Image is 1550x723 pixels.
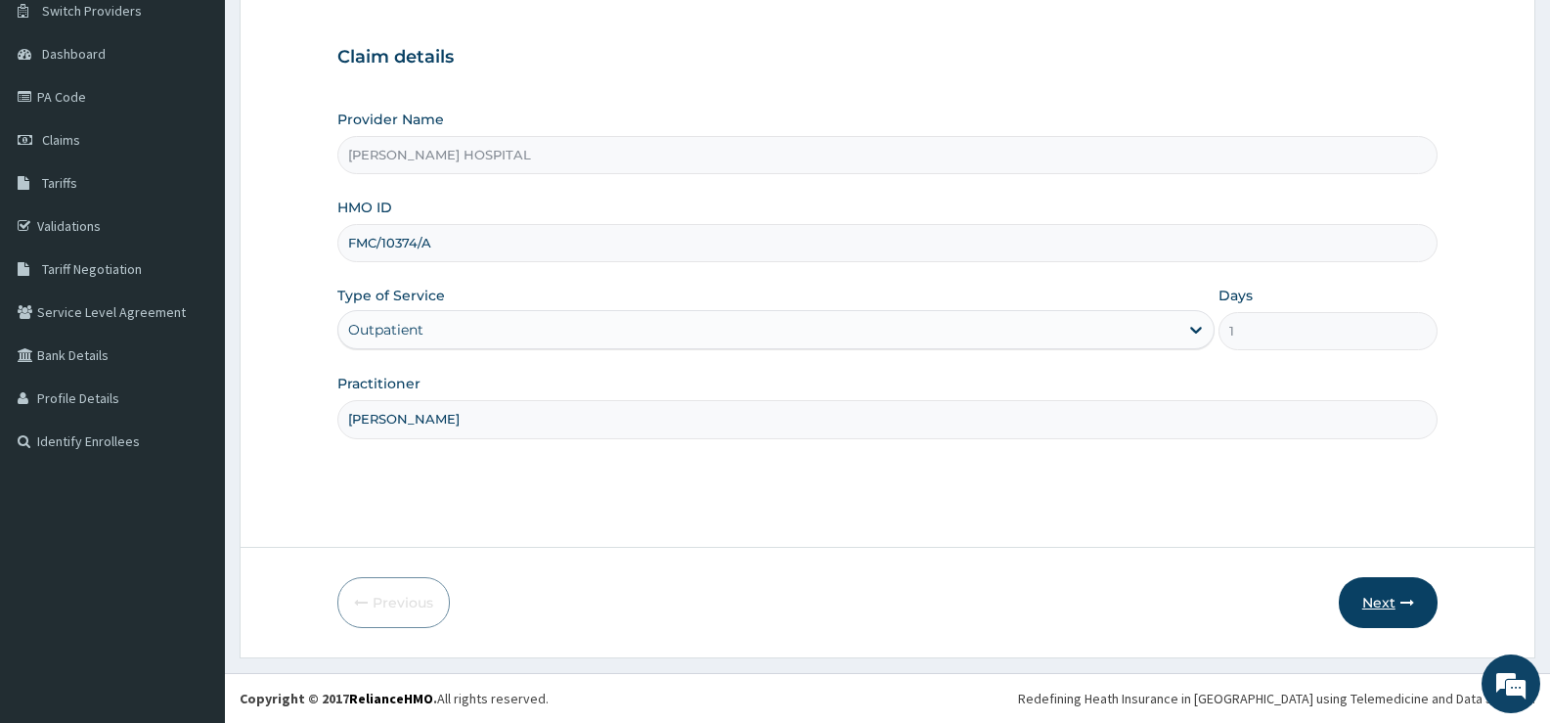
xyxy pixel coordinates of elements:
[42,2,142,20] span: Switch Providers
[1018,689,1535,708] div: Redefining Heath Insurance in [GEOGRAPHIC_DATA] using Telemedicine and Data Science!
[349,690,433,707] a: RelianceHMO
[337,286,445,305] label: Type of Service
[42,131,80,149] span: Claims
[42,174,77,192] span: Tariffs
[337,198,392,217] label: HMO ID
[337,47,1438,68] h3: Claim details
[36,98,79,147] img: d_794563401_company_1708531726252_794563401
[337,110,444,129] label: Provider Name
[348,320,423,339] div: Outpatient
[10,500,373,568] textarea: Type your message and hit 'Enter'
[113,229,270,427] span: We're online!
[42,260,142,278] span: Tariff Negotiation
[1339,577,1438,628] button: Next
[225,673,1550,723] footer: All rights reserved.
[337,577,450,628] button: Previous
[337,224,1438,262] input: Enter HMO ID
[102,110,329,135] div: Chat with us now
[1218,286,1253,305] label: Days
[240,690,437,707] strong: Copyright © 2017 .
[42,45,106,63] span: Dashboard
[321,10,368,57] div: Minimize live chat window
[337,400,1438,438] input: Enter Name
[337,374,421,393] label: Practitioner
